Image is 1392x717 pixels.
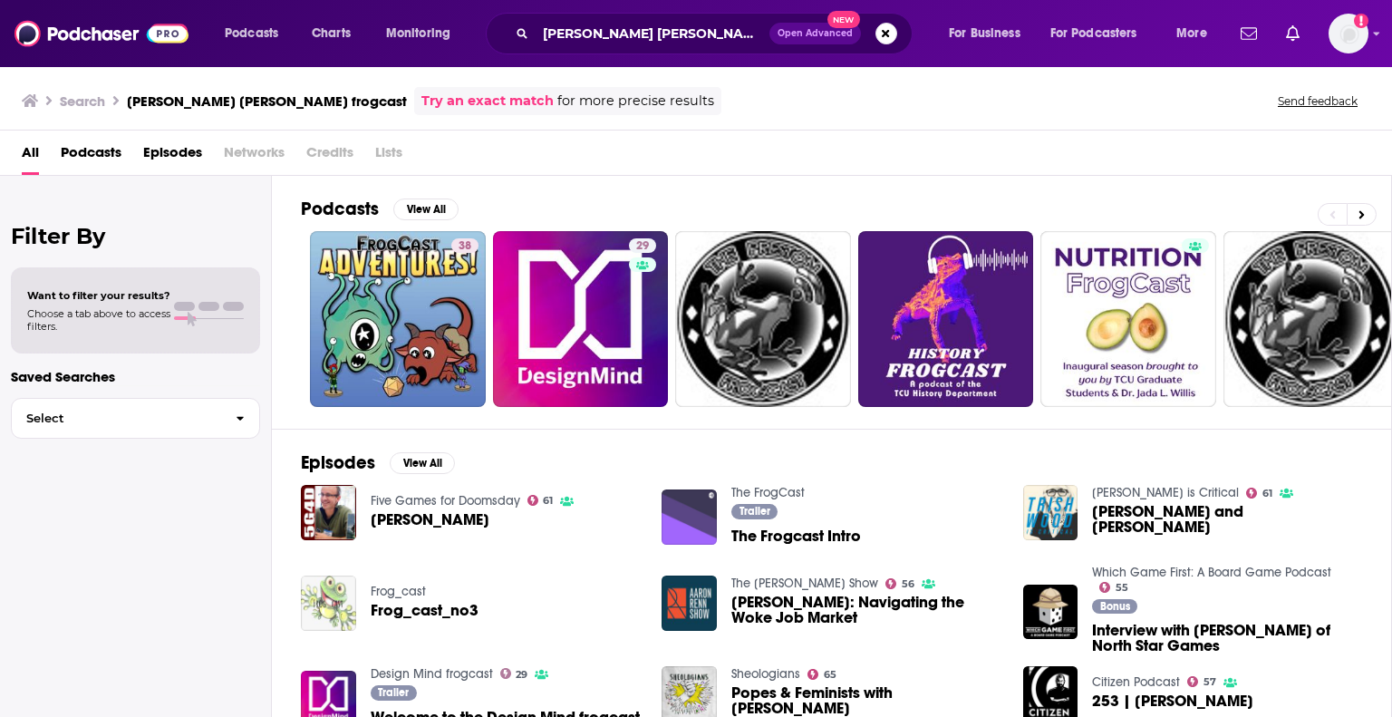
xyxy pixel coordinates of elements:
a: Which Game First: A Board Game Podcast [1092,565,1331,580]
a: Show notifications dropdown [1233,18,1264,49]
a: Charts [300,19,362,48]
span: Trailer [378,687,409,698]
a: Five Games for Doomsday [371,493,520,509]
span: Lists [375,138,402,175]
a: All [22,138,39,175]
button: open menu [212,19,302,48]
h3: [PERSON_NAME] [PERSON_NAME] frogcast [127,92,407,110]
input: Search podcasts, credits, & more... [536,19,769,48]
span: for more precise results [557,91,714,111]
a: The FrogCast [731,485,805,500]
a: Podcasts [61,138,121,175]
a: Podchaser - Follow, Share and Rate Podcasts [14,16,188,51]
a: Try an exact match [421,91,554,111]
span: 29 [636,237,649,256]
a: 29 [493,231,669,407]
h3: Search [60,92,105,110]
span: Trailer [739,506,770,517]
span: Logged in as MackenzieCollier [1329,14,1368,53]
a: 61 [527,495,554,506]
a: 29 [629,238,656,253]
img: User Profile [1329,14,1368,53]
h2: Filter By [11,223,260,249]
img: Interview with Dominic Crapuchettes of North Star Games [1023,585,1078,640]
span: Bonus [1100,601,1130,612]
span: 65 [824,671,836,679]
a: 65 [807,669,836,680]
span: Credits [306,138,353,175]
span: [PERSON_NAME] [371,512,489,528]
button: open menu [936,19,1043,48]
a: Popes & Feminists with Elise Crapuchettes [731,685,1001,716]
a: Brett Craig and Andrew Crapuchettes [1092,504,1362,535]
a: Interview with Dominic Crapuchettes of North Star Games [1092,623,1362,654]
button: open menu [1164,19,1230,48]
a: 56 [885,578,914,589]
a: Sheologians [731,666,800,682]
span: [PERSON_NAME] and [PERSON_NAME] [1092,504,1362,535]
span: Popes & Feminists with [PERSON_NAME] [731,685,1001,716]
span: 61 [1262,489,1272,498]
a: 38 [310,231,486,407]
span: Interview with [PERSON_NAME] of North Star Games [1092,623,1362,654]
a: Frog_cast_no3 [371,603,478,618]
a: Frog_cast [371,584,426,599]
a: 61 [1246,488,1272,499]
span: For Business [949,21,1020,46]
span: More [1176,21,1207,46]
a: Trish Wood is Critical [1092,485,1239,500]
span: 29 [516,671,527,679]
img: Frog_cast_no3 [301,576,356,631]
span: Open Advanced [778,29,853,38]
button: Select [11,398,260,439]
img: The Frogcast Intro [662,489,717,545]
img: Brett Craig and Andrew Crapuchettes [1023,485,1078,540]
a: The Frogcast Intro [731,528,861,544]
a: 57 [1187,676,1216,687]
span: Networks [224,138,285,175]
h2: Episodes [301,451,375,474]
span: Episodes [143,138,202,175]
span: 56 [902,580,914,588]
span: Choose a tab above to access filters. [27,307,170,333]
h2: Podcasts [301,198,379,220]
button: open menu [373,19,474,48]
button: Send feedback [1272,93,1363,109]
button: Show profile menu [1329,14,1368,53]
span: 253 | [PERSON_NAME] [1092,693,1253,709]
span: Select [12,412,221,424]
a: EpisodesView All [301,451,455,474]
span: Monitoring [386,21,450,46]
span: [PERSON_NAME]: Navigating the Woke Job Market [731,595,1001,625]
span: 61 [543,497,553,505]
a: Show notifications dropdown [1279,18,1307,49]
button: Open AdvancedNew [769,23,861,44]
img: Dominic Crapuchettes [301,485,356,540]
a: PodcastsView All [301,198,459,220]
a: Dominic Crapuchettes [371,512,489,528]
p: Saved Searches [11,368,260,385]
img: ANDREW CRAPUCHETTES: Navigating the Woke Job Market [662,576,717,631]
span: New [827,11,860,28]
button: View All [393,199,459,220]
button: open menu [1039,19,1164,48]
span: For Podcasters [1050,21,1137,46]
a: 29 [500,668,528,679]
a: 253 | Andrew Crapuchettes [1092,693,1253,709]
a: Citizen Podcast [1092,674,1180,690]
span: 38 [459,237,471,256]
span: 55 [1116,584,1128,592]
span: Charts [312,21,351,46]
svg: Add a profile image [1354,14,1368,28]
a: ANDREW CRAPUCHETTES: Navigating the Woke Job Market [731,595,1001,625]
span: Want to filter your results? [27,289,170,302]
button: View All [390,452,455,474]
